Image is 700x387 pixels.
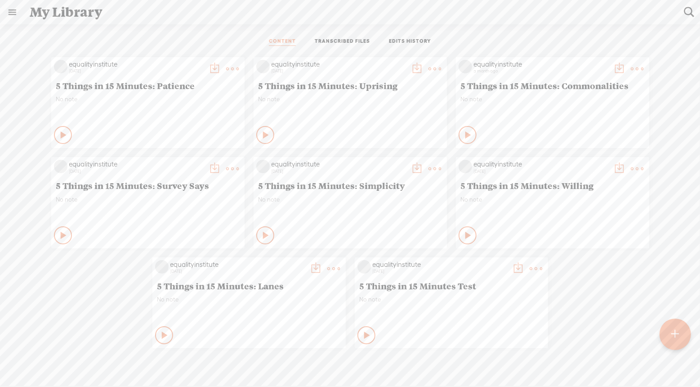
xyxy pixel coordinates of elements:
a: EDITS HISTORY [389,38,431,46]
div: [DATE] [170,269,305,274]
img: videoLoading.png [54,160,67,173]
span: No note [157,296,341,303]
span: 5 Things in 15 Minutes: Commonalities [461,80,644,91]
img: videoLoading.png [155,260,169,274]
div: [DATE] [272,68,406,74]
div: equalityinstitute [272,160,406,169]
div: [DATE] [272,169,406,174]
div: equalityinstitute [170,260,305,269]
div: [DATE] [474,169,609,174]
span: No note [56,95,240,103]
span: No note [259,95,442,103]
div: [DATE] [69,68,204,74]
a: CONTENT [269,38,296,46]
span: 5 Things in 15 Minutes: Uprising [259,80,442,91]
span: No note [360,296,543,303]
span: 5 Things in 15 Minutes: Simplicity [259,180,442,191]
div: [DATE] [69,169,204,174]
div: equalityinstitute [373,260,508,269]
img: videoLoading.png [256,60,270,73]
span: 5 Things in 15 Minutes: Lanes [157,280,341,291]
div: equalityinstitute [69,160,204,169]
div: equalityinstitute [272,60,406,69]
div: a month ago [474,68,609,74]
span: 5 Things in 15 Minutes Test [360,280,543,291]
img: videoLoading.png [54,60,67,73]
span: 5 Things in 15 Minutes: Willing [461,180,644,191]
img: videoLoading.png [459,60,472,73]
div: [DATE] [373,269,508,274]
span: 5 Things in 15 Minutes: Survey Says [56,180,240,191]
div: equalityinstitute [474,60,609,69]
a: TRANSCRIBED FILES [315,38,370,46]
img: videoLoading.png [357,260,371,274]
img: videoLoading.png [459,160,472,173]
span: 5 Things in 15 Minutes: Patience [56,80,240,91]
div: equalityinstitute [474,160,609,169]
div: equalityinstitute [69,60,204,69]
span: No note [461,95,644,103]
div: My Library [23,0,678,24]
span: No note [461,196,644,203]
span: No note [259,196,442,203]
img: videoLoading.png [256,160,270,173]
span: No note [56,196,240,203]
